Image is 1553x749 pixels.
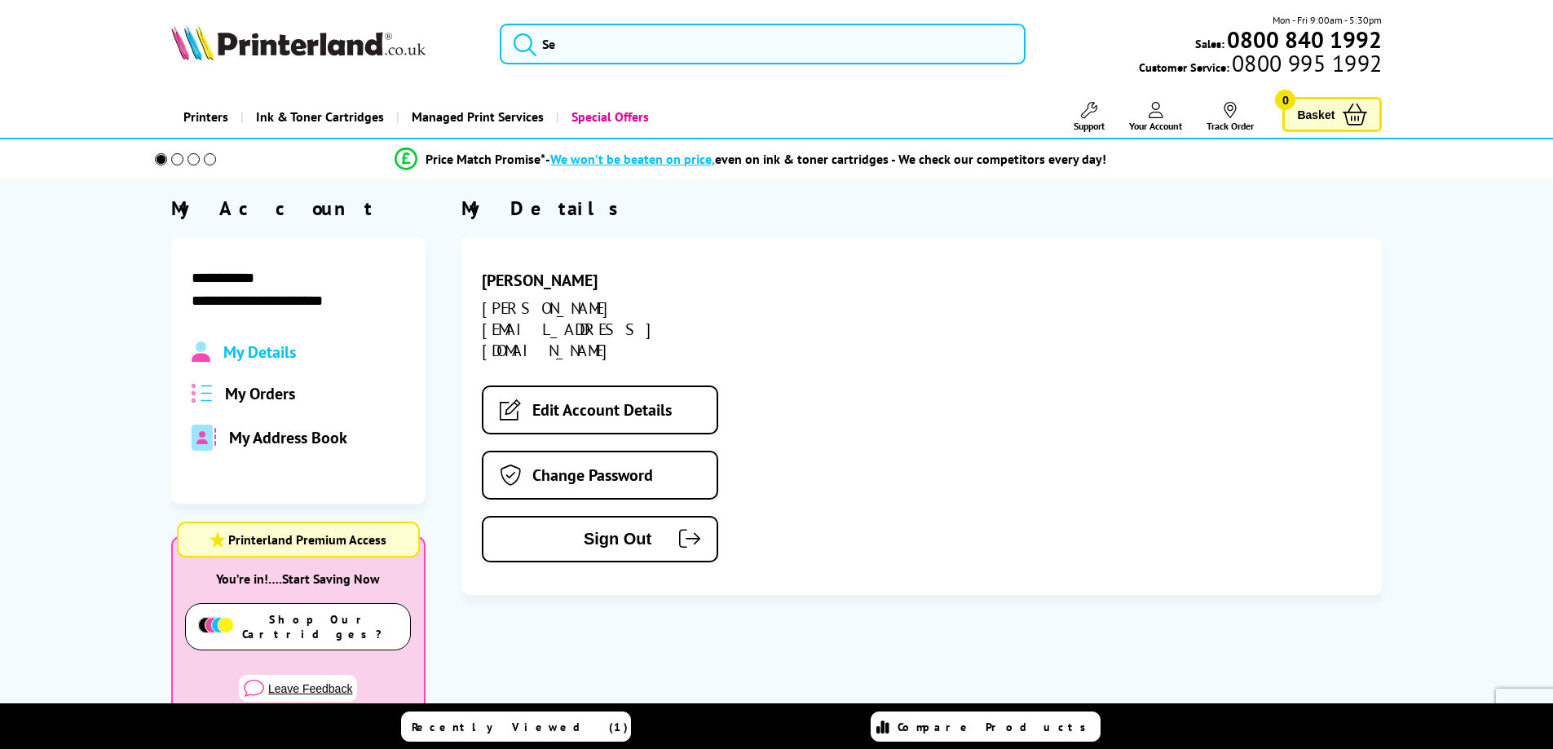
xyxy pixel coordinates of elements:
[482,451,718,500] a: Change Password
[871,712,1101,742] a: Compare Products
[239,675,358,703] button: Leave Feedback
[396,96,556,138] a: Managed Print Services
[461,196,1382,221] div: My Details
[1229,55,1382,71] span: 0800 995 1992
[256,96,384,138] span: Ink & Toner Cartridges
[508,530,651,549] span: Sign Out
[171,96,240,138] a: Printers
[242,612,398,641] span: Shop Our Cartridges?
[898,720,1095,734] span: Compare Products
[264,682,353,695] span: Leave Feedback
[500,24,1026,64] input: Se
[133,145,1370,174] li: modal_Promise
[545,151,1106,167] div: - even on ink & toner cartridges - We check our competitors every day!
[171,24,426,60] img: Printerland Logo
[482,386,718,434] a: Edit Account Details
[194,612,402,641] a: Shop Our Cartridges?
[482,297,772,361] div: [PERSON_NAME][EMAIL_ADDRESS][DOMAIN_NAME]
[229,427,347,448] span: My Address Book
[426,151,545,167] span: Price Match Promise*
[192,341,210,363] img: Profile.svg
[1297,104,1335,126] span: Basket
[1275,90,1295,110] span: 0
[1207,102,1254,132] a: Track Order
[1282,97,1382,132] a: Basket 0
[482,270,772,291] div: [PERSON_NAME]
[1224,32,1382,47] a: 0800 840 1992
[1074,102,1105,132] a: Support
[1129,102,1182,132] a: Your Account
[192,425,216,451] img: address-book-duotone-solid.svg
[1195,36,1224,51] span: Sales:
[550,151,715,167] span: We won’t be beaten on price,
[223,341,296,363] span: My Details
[244,680,264,698] img: comment-sharp-light.svg
[192,384,213,403] img: all-order.svg
[225,383,295,404] span: My Orders
[401,712,631,742] a: Recently Viewed (1)
[1139,55,1382,75] span: Customer Service:
[556,96,661,138] a: Special Offers
[412,720,629,734] span: Recently Viewed (1)
[1227,24,1382,55] b: 0800 840 1992
[228,531,386,548] span: Printerland Premium Access
[1074,120,1105,132] span: Support
[1129,120,1182,132] span: Your Account
[171,24,480,64] a: Printerland Logo
[482,516,718,562] button: Sign Out
[173,571,424,587] div: You’re in!….Start Saving Now
[1273,12,1382,28] span: Mon - Fri 9:00am - 5:30pm
[240,96,396,138] a: Ink & Toner Cartridges
[171,196,426,221] div: My Account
